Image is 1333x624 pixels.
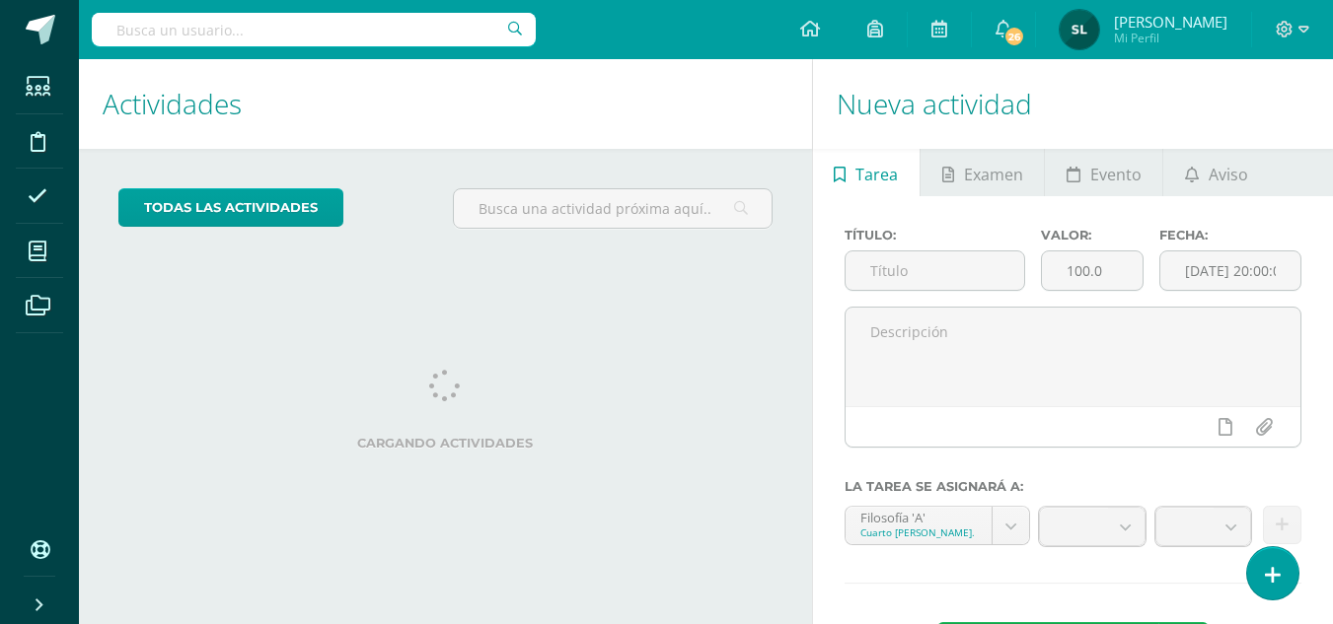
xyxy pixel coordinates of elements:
input: Busca un usuario... [92,13,536,46]
h1: Actividades [103,59,788,149]
div: Cuarto [PERSON_NAME]. CCLL [860,525,977,539]
span: [PERSON_NAME] [1114,12,1227,32]
span: Tarea [855,151,898,198]
span: Mi Perfil [1114,30,1227,46]
a: todas las Actividades [118,188,343,227]
a: Aviso [1163,149,1269,196]
input: Título [846,251,1025,290]
img: 77d0099799e9eceb63e6129de23b17bd.png [1060,10,1099,49]
div: Filosofía 'A' [860,507,977,525]
span: 26 [1003,26,1025,47]
label: Valor: [1041,228,1144,243]
span: Aviso [1209,151,1248,198]
span: Examen [964,151,1023,198]
label: Título: [845,228,1026,243]
a: Filosofía 'A'Cuarto [PERSON_NAME]. CCLL [846,507,1029,544]
h1: Nueva actividad [837,59,1309,149]
a: Tarea [813,149,920,196]
label: Fecha: [1159,228,1301,243]
a: Evento [1045,149,1162,196]
label: Cargando actividades [118,436,773,451]
span: Evento [1090,151,1142,198]
input: Busca una actividad próxima aquí... [454,189,771,228]
input: Fecha de entrega [1160,251,1300,290]
label: La tarea se asignará a: [845,479,1301,494]
a: Examen [921,149,1044,196]
input: Puntos máximos [1042,251,1143,290]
